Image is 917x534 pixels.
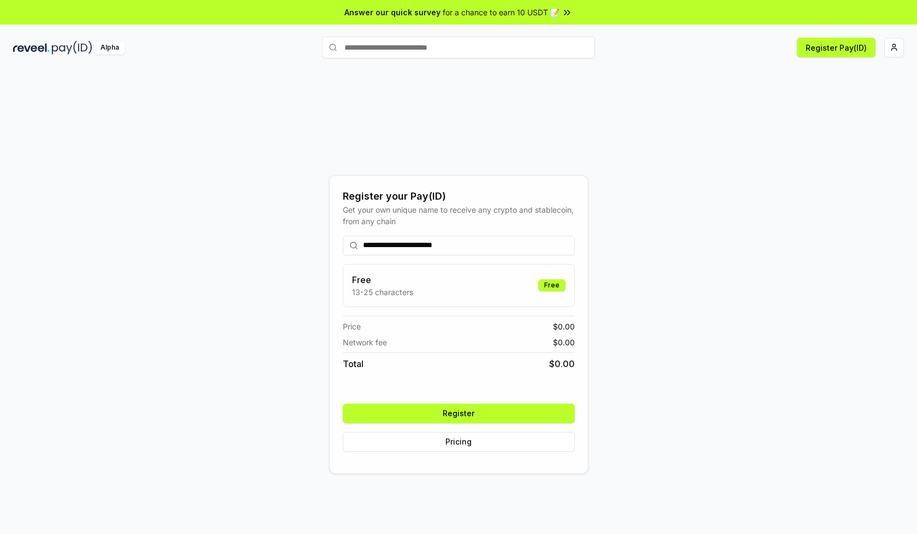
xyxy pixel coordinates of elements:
span: Price [343,321,361,332]
img: reveel_dark [13,41,50,55]
span: Answer our quick survey [344,7,440,18]
div: Alpha [94,41,125,55]
span: $ 0.00 [553,321,575,332]
span: Total [343,357,364,370]
button: Register Pay(ID) [797,38,876,57]
p: 13-25 characters [352,286,413,298]
span: $ 0.00 [553,337,575,348]
span: for a chance to earn 10 USDT 📝 [443,7,559,18]
button: Register [343,404,575,423]
h3: Free [352,273,413,286]
span: $ 0.00 [549,357,575,370]
div: Free [538,279,565,291]
span: Network fee [343,337,387,348]
div: Register your Pay(ID) [343,189,575,204]
img: pay_id [52,41,92,55]
div: Get your own unique name to receive any crypto and stablecoin, from any chain [343,204,575,227]
button: Pricing [343,432,575,452]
